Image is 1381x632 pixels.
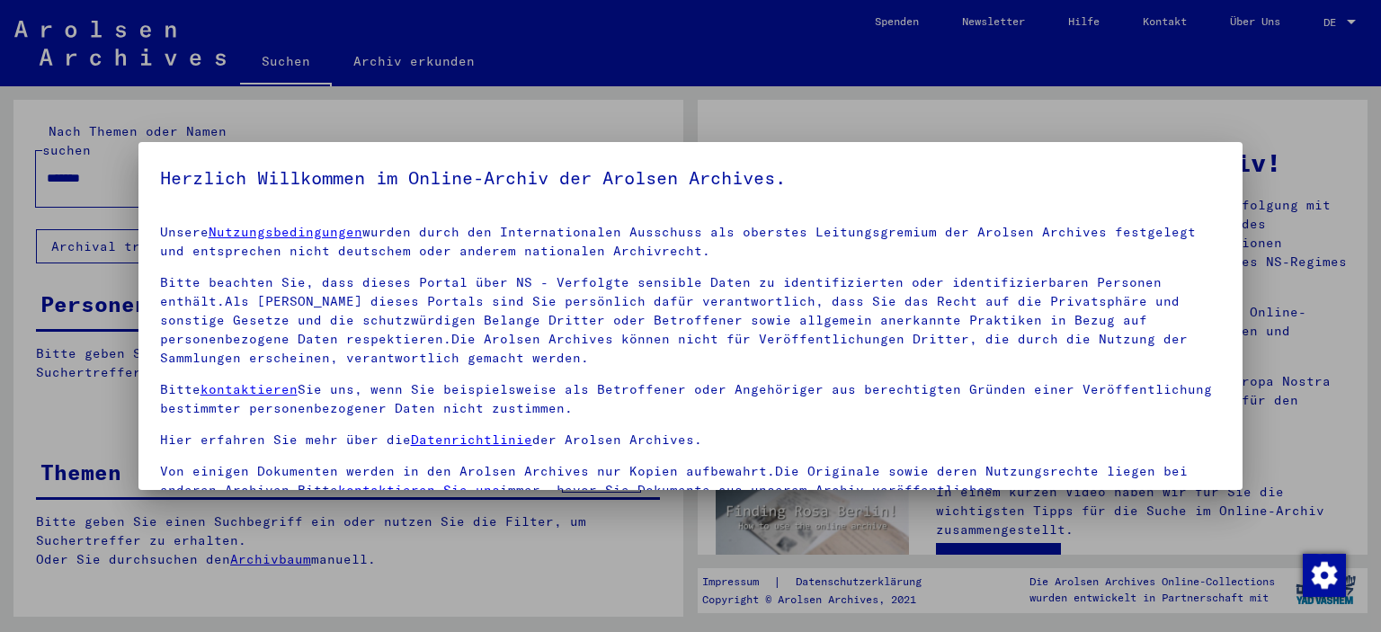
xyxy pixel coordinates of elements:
[1303,554,1346,597] img: Zustimmung ändern
[200,381,298,397] a: kontaktieren
[411,432,532,448] a: Datenrichtlinie
[160,462,1222,500] p: Von einigen Dokumenten werden in den Arolsen Archives nur Kopien aufbewahrt.Die Originale sowie d...
[160,380,1222,418] p: Bitte Sie uns, wenn Sie beispielsweise als Betroffener oder Angehöriger aus berechtigten Gründen ...
[209,224,362,240] a: Nutzungsbedingungen
[160,164,1222,192] h5: Herzlich Willkommen im Online-Archiv der Arolsen Archives.
[160,273,1222,368] p: Bitte beachten Sie, dass dieses Portal über NS - Verfolgte sensible Daten zu identifizierten oder...
[338,482,500,498] a: kontaktieren Sie uns
[160,223,1222,261] p: Unsere wurden durch den Internationalen Ausschuss als oberstes Leitungsgremium der Arolsen Archiv...
[160,431,1222,450] p: Hier erfahren Sie mehr über die der Arolsen Archives.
